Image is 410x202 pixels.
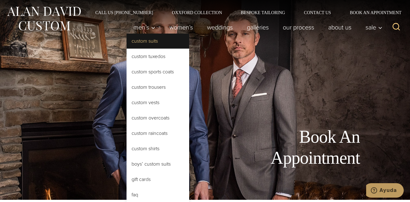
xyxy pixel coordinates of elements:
[321,21,359,34] a: About Us
[127,21,386,34] nav: Primary Navigation
[294,10,340,15] a: Contact Us
[389,20,404,35] button: View Search Form
[200,21,240,34] a: weddings
[366,183,404,199] iframe: Abre un widget desde donde se puede chatear con uno de los agentes
[276,21,321,34] a: Our Process
[127,49,189,64] a: Custom Tuxedos
[86,10,404,15] nav: Secondary Navigation
[340,10,404,15] a: Book an Appointment
[127,172,189,187] a: Gift Cards
[127,110,189,125] a: Custom Overcoats
[127,80,189,95] a: Custom Trousers
[127,141,189,156] a: Custom Shirts
[127,21,163,34] button: Child menu of Men’s
[219,126,360,168] h1: Book An Appointment
[240,21,276,34] a: Galleries
[127,64,189,79] a: Custom Sports Coats
[127,95,189,110] a: Custom Vests
[6,5,81,33] img: Alan David Custom
[231,10,294,15] a: Bespoke Tailoring
[127,157,189,172] a: Boys’ Custom Suits
[86,10,163,15] a: Call Us [PHONE_NUMBER]
[163,10,231,15] a: Oxxford Collection
[359,21,386,34] button: Sale sub menu toggle
[163,21,200,34] a: Women’s
[127,34,189,49] a: Custom Suits
[127,126,189,141] a: Custom Raincoats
